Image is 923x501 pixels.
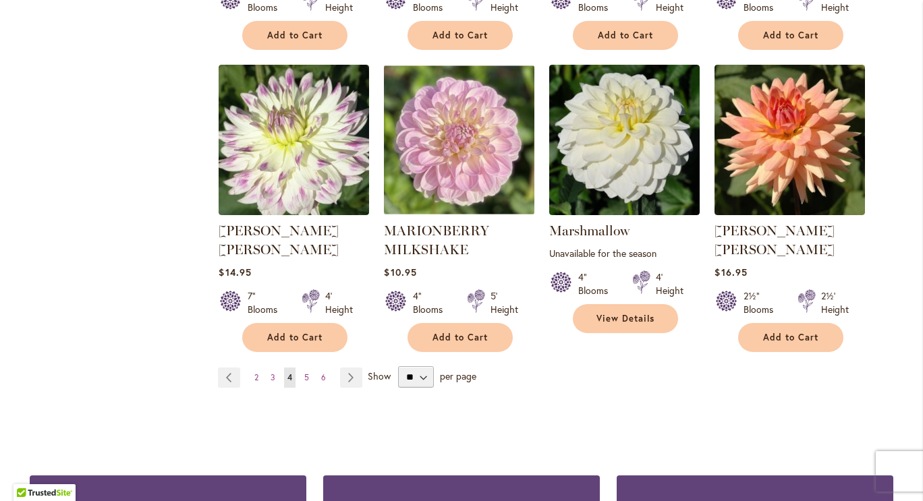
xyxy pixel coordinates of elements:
a: Mary Jo [715,205,865,218]
a: 3 [267,367,279,388]
span: Add to Cart [267,332,323,343]
a: Marshmallow [549,223,630,239]
div: 4" Blooms [413,289,451,316]
button: Add to Cart [408,323,513,352]
a: [PERSON_NAME] [PERSON_NAME] [219,223,339,258]
span: Add to Cart [763,332,818,343]
div: 2½" Blooms [744,289,781,316]
span: 3 [271,372,275,382]
img: MARGARET ELLEN [219,65,369,215]
div: 7" Blooms [248,289,285,316]
span: Add to Cart [432,30,488,41]
button: Add to Cart [573,21,678,50]
span: $10.95 [384,266,416,278]
span: 5 [304,372,309,382]
a: View Details [573,304,678,333]
a: MARIONBERRY MILKSHAKE [384,205,534,218]
a: MARIONBERRY MILKSHAKE [384,223,489,258]
img: Marshmallow [549,65,700,215]
div: 4' Height [325,289,353,316]
a: 2 [251,367,262,388]
span: per page [440,370,476,382]
a: Marshmallow [549,205,700,218]
button: Add to Cart [738,323,843,352]
a: MARGARET ELLEN [219,205,369,218]
span: Add to Cart [598,30,653,41]
span: 6 [321,372,326,382]
button: Add to Cart [242,323,347,352]
div: 4" Blooms [578,270,616,297]
span: 2 [254,372,258,382]
button: Add to Cart [408,21,513,50]
span: $16.95 [715,266,747,278]
span: Add to Cart [267,30,323,41]
img: Mary Jo [715,65,865,215]
div: 4' Height [656,270,683,297]
span: Add to Cart [763,30,818,41]
img: MARIONBERRY MILKSHAKE [384,65,534,215]
button: Add to Cart [242,21,347,50]
span: 4 [287,372,292,382]
span: $14.95 [219,266,251,278]
span: Show [368,370,391,382]
div: 2½' Height [821,289,849,316]
p: Unavailable for the season [549,247,700,260]
div: 5' Height [491,289,518,316]
iframe: Launch Accessibility Center [10,453,48,491]
span: Add to Cart [432,332,488,343]
a: [PERSON_NAME] [PERSON_NAME] [715,223,835,258]
span: View Details [596,313,654,324]
button: Add to Cart [738,21,843,50]
a: 6 [318,367,329,388]
a: 5 [301,367,312,388]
